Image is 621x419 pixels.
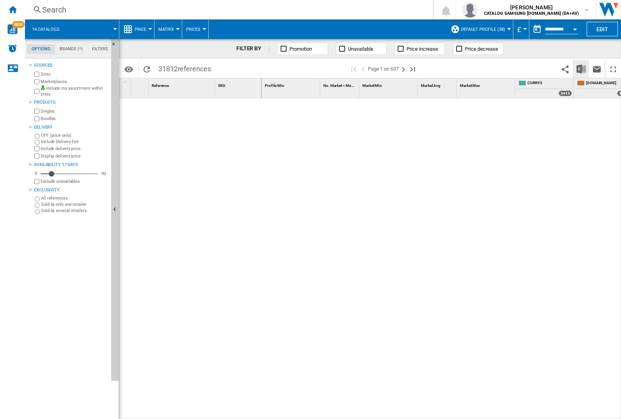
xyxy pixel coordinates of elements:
[41,195,108,201] label: All references
[34,72,39,77] input: Sites
[408,60,417,78] button: Last page
[34,62,108,69] div: Sources
[34,179,39,184] input: Display delivery price
[41,133,108,138] label: OFF (price only)
[323,83,351,88] span: No. Market < Me
[186,19,204,39] button: Prices
[133,78,148,90] div: Sort None
[99,171,108,177] div: 90
[41,139,108,145] label: Include Delivery Fee
[419,78,456,90] div: Sort None
[34,154,39,159] input: Display delivery price
[41,146,108,152] label: Include delivery price
[34,162,108,168] div: Availability 17 Days
[7,24,18,34] img: wise-card.svg
[529,21,545,37] button: md-calendar
[453,42,504,55] button: Price decrease
[587,22,618,36] button: Edit
[154,60,215,76] span: 31812
[121,62,137,76] button: Options
[605,60,621,78] button: Maximize
[186,27,200,32] span: Prices
[32,19,67,39] button: 14 catalogs
[406,46,438,52] span: Price increase
[465,46,498,52] span: Price decrease
[568,21,582,35] button: Open calendar
[34,187,108,193] div: Exclusivity
[35,209,40,214] input: Sold by several retailers
[158,19,178,39] button: Matrix
[336,42,387,55] button: Unavailable
[135,19,150,39] button: Price
[451,19,509,39] div: Default profile (38)
[322,78,359,90] div: No. Market < Me Sort None
[41,202,108,207] label: Sold by only one retailer
[349,60,358,78] button: First page
[460,83,480,88] span: Market Max
[394,42,445,55] button: Price increase
[27,44,55,54] md-tab-item: Options
[216,78,261,90] div: SKU Sort None
[348,46,373,52] span: Unavailable
[34,116,39,121] input: Bundles
[33,171,39,177] div: 0
[484,4,579,11] span: [PERSON_NAME]
[41,79,108,85] label: Marketplaces
[12,21,25,28] span: NEW
[41,85,108,97] label: Include my assortment within stats
[421,83,440,88] span: Market Avg
[462,2,478,18] img: profile.jpg
[419,78,456,90] div: Market Avg Sort None
[484,11,579,16] b: CATALOG SAMSUNG [DOMAIN_NAME] (DA+AV)
[263,78,320,90] div: Sort None
[361,78,417,90] div: Sort None
[35,140,40,145] input: Include Delivery Fee
[152,83,169,88] span: Reference
[513,19,529,39] md-menu: Currency
[35,203,40,208] input: Sold by only one retailer
[34,124,108,131] div: Delivery
[35,134,40,139] input: OFF (price only)
[557,60,573,78] button: Share this bookmark with others
[41,153,108,159] label: Display delivery price
[34,87,39,96] input: Include my assortment within stats
[41,85,45,90] img: mysite-bg-18x18.png
[361,78,417,90] div: Market Min Sort None
[289,46,312,52] span: Promotion
[527,80,572,87] span: CURRYS
[41,71,108,77] label: Sites
[32,27,60,32] span: 14 catalogs
[263,78,320,90] div: Profile Min Sort None
[41,116,108,122] label: Bundles
[41,108,108,114] label: Singles
[458,78,515,90] div: Market Max Sort None
[461,27,505,32] span: Default profile (38)
[368,60,399,78] span: Page 1 on 637
[35,196,40,202] input: All references
[517,19,525,39] button: £
[34,146,39,151] input: Include delivery price
[8,44,17,53] img: alerts-logo.svg
[42,4,413,15] div: Search
[517,25,521,34] span: £
[41,179,108,184] label: Exclude unavailables
[399,60,408,78] button: Next page
[573,60,589,78] button: Download in Excel
[517,78,573,98] div: CURRYS 3413 offers sold by CURRYS
[34,79,39,84] input: Marketplaces
[559,90,572,96] div: 3413 offers sold by CURRYS
[461,19,509,39] button: Default profile (38)
[216,78,261,90] div: Sort None
[178,65,211,73] span: references
[150,78,215,90] div: Sort None
[111,39,121,53] button: Hide
[135,27,146,32] span: Price
[322,78,359,90] div: Sort None
[29,19,115,39] div: 14 catalogs
[34,99,108,106] div: Products
[577,64,586,74] img: excel-24x24.png
[41,208,108,214] label: Sold by several retailers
